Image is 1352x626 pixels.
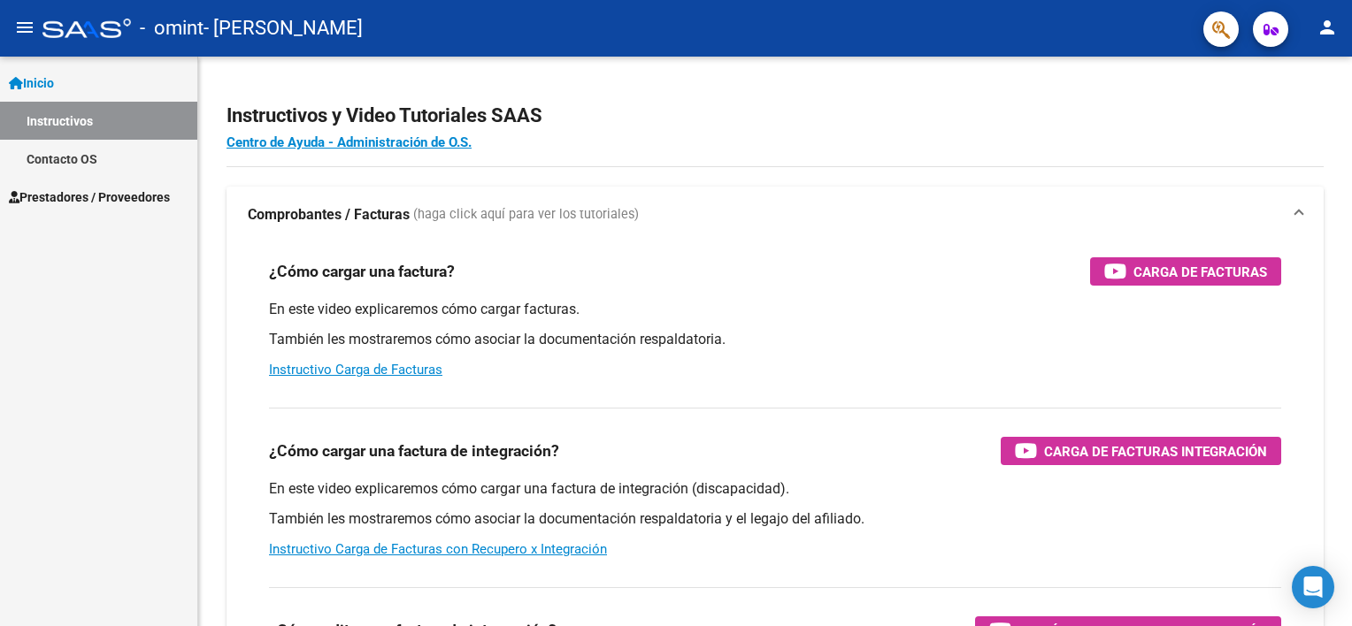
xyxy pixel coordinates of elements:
[227,134,472,150] a: Centro de Ayuda - Administración de O.S.
[413,205,639,225] span: (haga click aquí para ver los tutoriales)
[269,362,442,378] a: Instructivo Carga de Facturas
[227,99,1324,133] h2: Instructivos y Video Tutoriales SAAS
[1292,566,1334,608] div: Open Intercom Messenger
[1001,437,1281,465] button: Carga de Facturas Integración
[1090,257,1281,286] button: Carga de Facturas
[269,330,1281,349] p: También les mostraremos cómo asociar la documentación respaldatoria.
[227,187,1324,243] mat-expansion-panel-header: Comprobantes / Facturas (haga click aquí para ver los tutoriales)
[269,300,1281,319] p: En este video explicaremos cómo cargar facturas.
[1044,440,1267,462] span: Carga de Facturas Integración
[9,187,170,207] span: Prestadores / Proveedores
[269,259,455,284] h3: ¿Cómo cargar una factura?
[269,509,1281,529] p: También les mostraremos cómo asociar la documentación respaldatoria y el legajo del afiliado.
[269,479,1281,499] p: En este video explicaremos cómo cargar una factura de integración (discapacidad).
[9,73,54,93] span: Inicio
[269,439,559,463] h3: ¿Cómo cargar una factura de integración?
[269,541,607,557] a: Instructivo Carga de Facturas con Recupero x Integración
[14,17,35,38] mat-icon: menu
[1317,17,1338,38] mat-icon: person
[1133,261,1267,283] span: Carga de Facturas
[204,9,363,48] span: - [PERSON_NAME]
[248,205,410,225] strong: Comprobantes / Facturas
[140,9,204,48] span: - omint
